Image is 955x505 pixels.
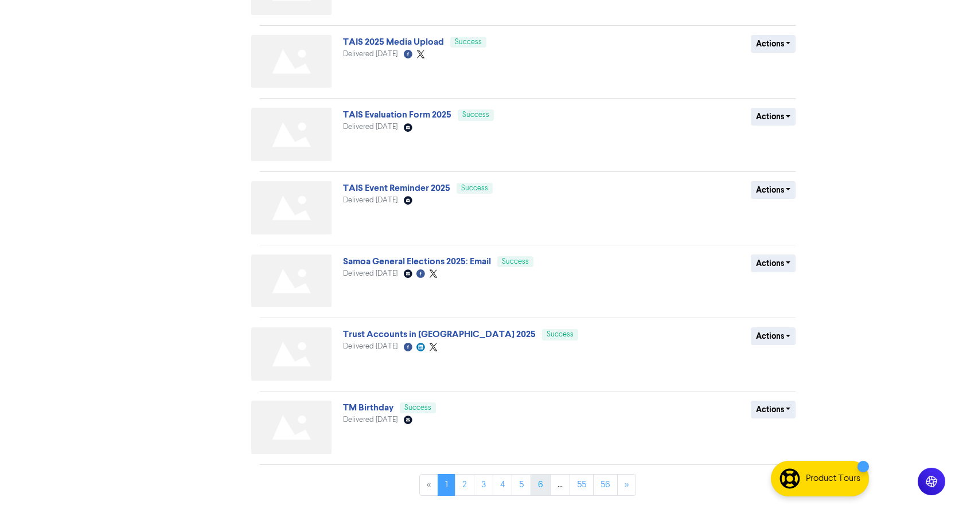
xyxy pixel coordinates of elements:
span: Success [404,404,431,412]
a: TAIS Evaluation Form 2025 [343,109,451,120]
span: Success [462,111,489,119]
span: Delivered [DATE] [343,197,397,204]
a: » [617,474,636,496]
button: Actions [751,108,796,126]
span: Delivered [DATE] [343,343,397,350]
span: Success [547,331,574,338]
button: Actions [751,255,796,272]
img: Not found [251,401,332,454]
img: Not found [251,181,332,234]
span: Success [502,258,529,265]
button: Actions [751,35,796,53]
span: Delivered [DATE] [343,123,397,131]
img: Not found [251,327,332,381]
a: Page 55 [570,474,594,496]
a: Page 6 [531,474,551,496]
img: Not found [251,255,332,308]
span: Success [461,185,488,192]
a: Page 3 [474,474,493,496]
span: Delivered [DATE] [343,270,397,277]
a: TM Birthday [343,402,393,413]
span: Delivered [DATE] [343,416,397,424]
button: Actions [751,401,796,418]
a: Page 1 is your current page [438,474,455,496]
button: Actions [751,327,796,345]
a: TAIS 2025 Media Upload [343,36,444,48]
a: TAIS Event Reminder 2025 [343,182,450,194]
iframe: Chat Widget [898,450,955,505]
span: Success [455,38,482,46]
a: Trust Accounts in [GEOGRAPHIC_DATA] 2025 [343,328,536,340]
a: Page 5 [512,474,531,496]
button: Actions [751,181,796,199]
span: Delivered [DATE] [343,50,397,58]
img: Not found [251,35,332,88]
a: Samoa General Elections 2025: Email [343,256,491,267]
img: Not found [251,108,332,161]
a: Page 4 [493,474,512,496]
a: Page 2 [455,474,474,496]
a: Page 56 [593,474,618,496]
